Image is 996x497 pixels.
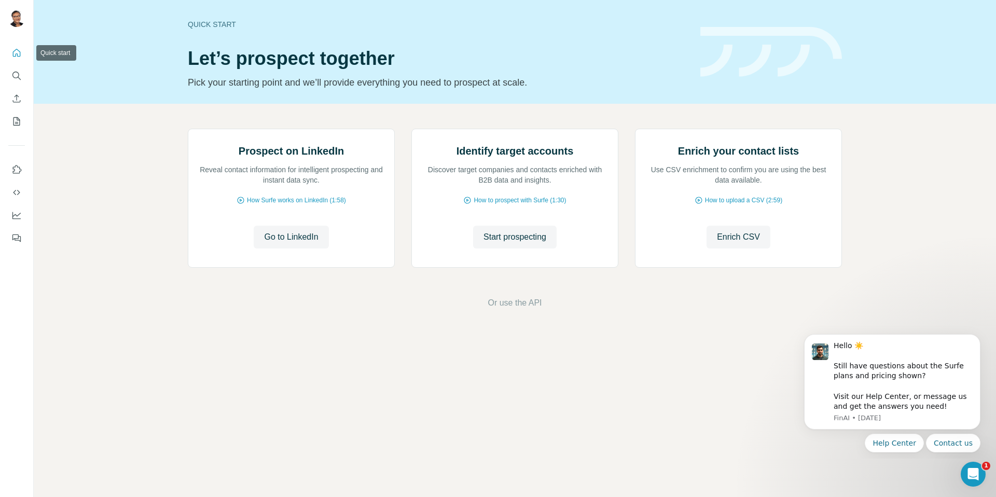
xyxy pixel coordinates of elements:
[646,164,831,185] p: Use CSV enrichment to confirm you are using the best data available.
[422,164,607,185] p: Discover target companies and contacts enriched with B2B data and insights.
[483,231,546,243] span: Start prospecting
[678,144,799,158] h2: Enrich your contact lists
[8,44,25,62] button: Quick start
[488,297,542,309] button: Or use the API
[8,206,25,225] button: Dashboard
[264,231,318,243] span: Go to LinkedIn
[8,160,25,179] button: Use Surfe on LinkedIn
[8,183,25,202] button: Use Surfe API
[239,144,344,158] h2: Prospect on LinkedIn
[961,462,986,487] iframe: Intercom live chat
[188,48,688,69] h1: Let’s prospect together
[474,196,566,205] span: How to prospect with Surfe (1:30)
[188,19,688,30] div: Quick start
[8,89,25,108] button: Enrich CSV
[199,164,384,185] p: Reveal contact information for intelligent prospecting and instant data sync.
[789,325,996,459] iframe: Intercom notifications message
[8,10,25,27] img: Avatar
[247,196,346,205] span: How Surfe works on LinkedIn (1:58)
[705,196,782,205] span: How to upload a CSV (2:59)
[717,231,760,243] span: Enrich CSV
[707,226,770,248] button: Enrich CSV
[8,229,25,247] button: Feedback
[8,66,25,85] button: Search
[700,27,842,77] img: banner
[457,144,574,158] h2: Identify target accounts
[254,226,328,248] button: Go to LinkedIn
[188,75,688,90] p: Pick your starting point and we’ll provide everything you need to prospect at scale.
[473,226,557,248] button: Start prospecting
[982,462,990,470] span: 1
[8,112,25,131] button: My lists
